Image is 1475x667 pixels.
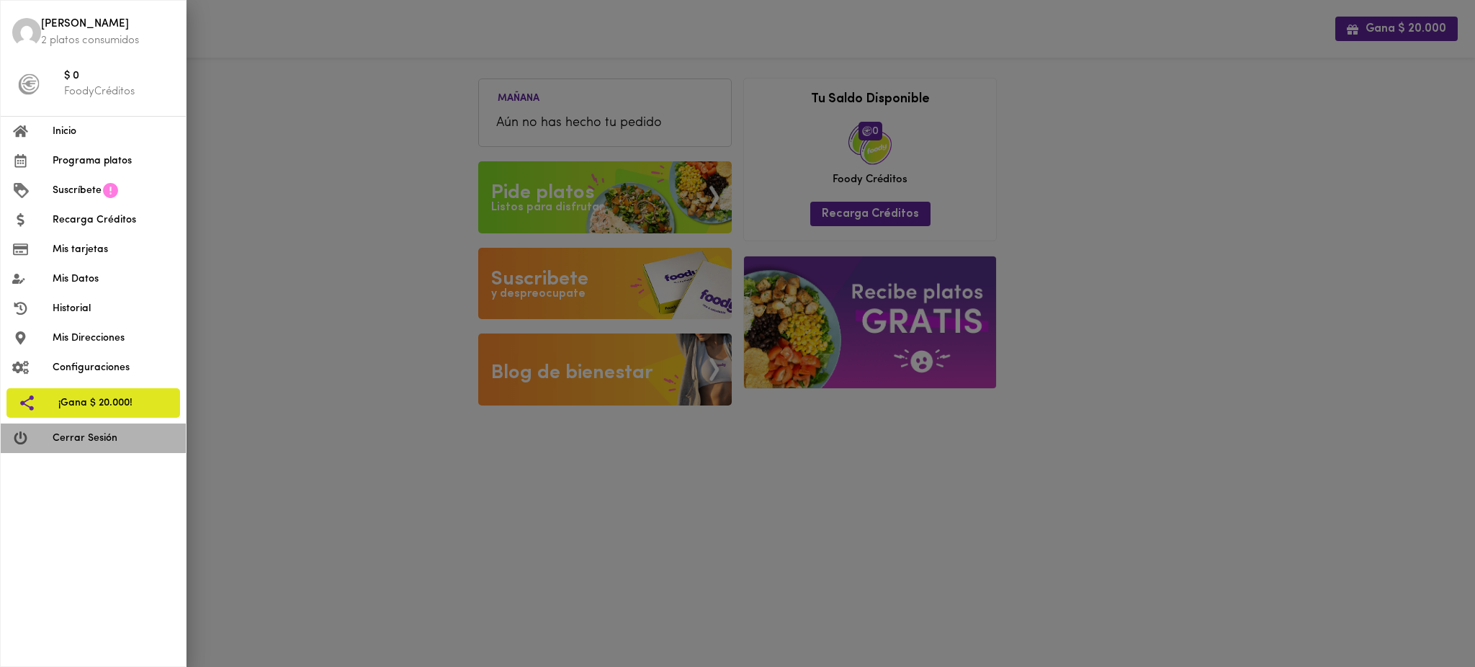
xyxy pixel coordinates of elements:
span: Programa platos [53,153,174,169]
iframe: Messagebird Livechat Widget [1391,583,1461,653]
span: Inicio [53,124,174,139]
span: Suscríbete [53,183,102,198]
span: Recarga Créditos [53,212,174,228]
span: Historial [53,301,174,316]
span: $ 0 [64,68,174,85]
span: Mis Datos [53,272,174,287]
span: Mis Direcciones [53,331,174,346]
span: ¡Gana $ 20.000! [58,395,169,411]
img: foody-creditos-black.png [18,73,40,95]
span: [PERSON_NAME] [41,17,174,33]
p: FoodyCréditos [64,84,174,99]
p: 2 platos consumidos [41,33,174,48]
span: Configuraciones [53,360,174,375]
span: Cerrar Sesión [53,431,174,446]
span: Mis tarjetas [53,242,174,257]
